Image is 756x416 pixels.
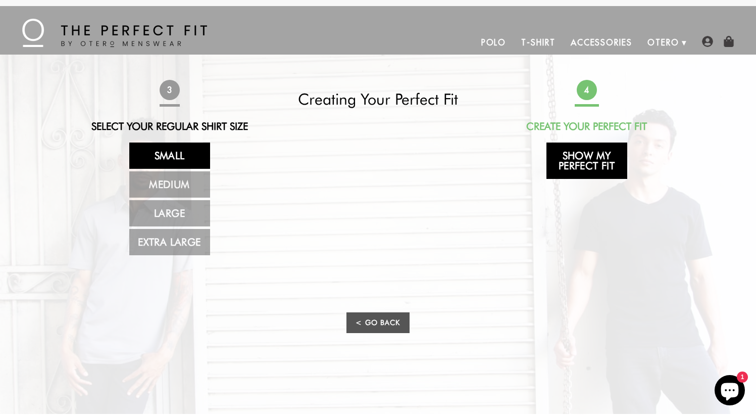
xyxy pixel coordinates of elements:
[563,30,640,55] a: Accessories
[702,36,713,47] img: user-account-icon.png
[575,78,598,101] span: 4
[129,200,210,226] a: Large
[640,30,687,55] a: Otero
[346,312,409,333] a: < Go Back
[723,36,734,47] img: shopping-bag-icon.png
[129,143,210,169] a: Small
[514,30,563,55] a: T-Shirt
[129,171,210,198] a: Medium
[129,229,210,255] a: Extra Large
[80,120,259,132] h2: Select Your Regular Shirt Size
[22,19,207,47] img: The Perfect Fit - by Otero Menswear - Logo
[158,78,181,101] span: 3
[289,90,468,108] h2: Creating Your Perfect Fit
[712,375,748,408] inbox-online-store-chat: Shopify online store chat
[497,120,676,132] h2: Create Your Perfect Fit
[474,30,514,55] a: Polo
[546,143,627,179] a: Show My Perfect Fit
